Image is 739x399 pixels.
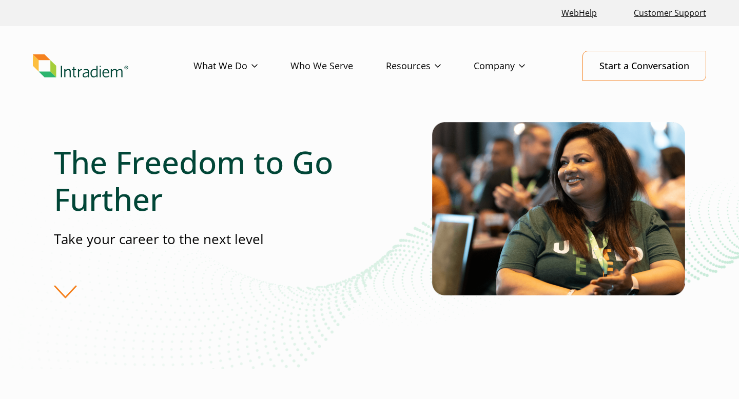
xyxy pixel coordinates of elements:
img: Intradiem [33,54,128,78]
a: Who We Serve [290,51,386,81]
a: Start a Conversation [582,51,706,81]
a: Customer Support [630,2,710,24]
a: Link to homepage of Intradiem [33,54,193,78]
a: Company [474,51,558,81]
p: Take your career to the next level [54,230,369,249]
h1: The Freedom to Go Further [54,144,369,217]
a: Resources [386,51,474,81]
a: What We Do [193,51,290,81]
a: Link opens in a new window [557,2,601,24]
